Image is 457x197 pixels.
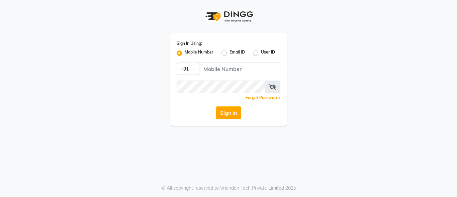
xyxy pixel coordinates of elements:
[246,95,280,100] a: Forgot Password?
[185,49,213,57] label: Mobile Number
[199,63,280,75] input: Username
[177,40,202,46] label: Sign In Using:
[202,7,255,26] img: logo1.svg
[230,49,245,57] label: Email ID
[261,49,275,57] label: User ID
[177,81,265,93] input: Username
[216,106,241,119] button: Sign In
